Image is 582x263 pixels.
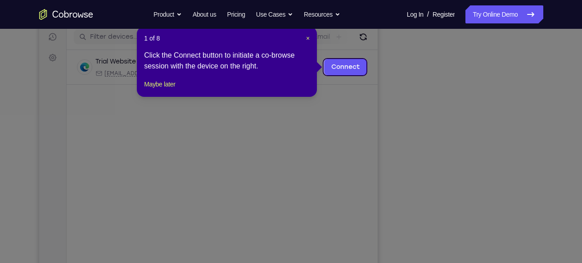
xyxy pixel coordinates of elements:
[5,47,22,63] a: Settings
[65,67,162,74] span: web@example.com
[5,5,22,22] a: Connect
[176,67,223,74] span: Cobrowse demo
[306,35,310,42] span: ×
[317,27,331,41] button: Refresh
[193,5,216,23] a: About us
[101,58,103,60] div: New devices found.
[256,5,293,23] button: Use Cases
[51,30,164,39] input: Filter devices...
[228,67,252,74] span: +11 more
[275,30,291,39] label: Email
[100,55,124,63] div: Online
[35,5,84,20] h1: Connect
[427,9,429,20] span: /
[179,30,207,39] label: demo_id
[167,67,223,74] div: App
[27,47,338,82] div: Open device details
[39,9,93,20] a: Go to the home page
[56,67,162,74] div: Email
[5,26,22,42] a: Sessions
[306,34,310,43] button: Close Tour
[304,5,340,23] button: Resources
[144,79,175,90] button: Maybe later
[227,5,245,23] a: Pricing
[144,50,310,72] div: Click the Connect button to initiate a co-browse session with the device on the right.
[153,5,182,23] button: Product
[285,56,328,73] a: Connect
[465,5,543,23] a: Try Online Demo
[407,5,424,23] a: Log In
[433,5,455,23] a: Register
[56,54,97,63] div: Trial Website
[144,34,160,43] span: 1 of 8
